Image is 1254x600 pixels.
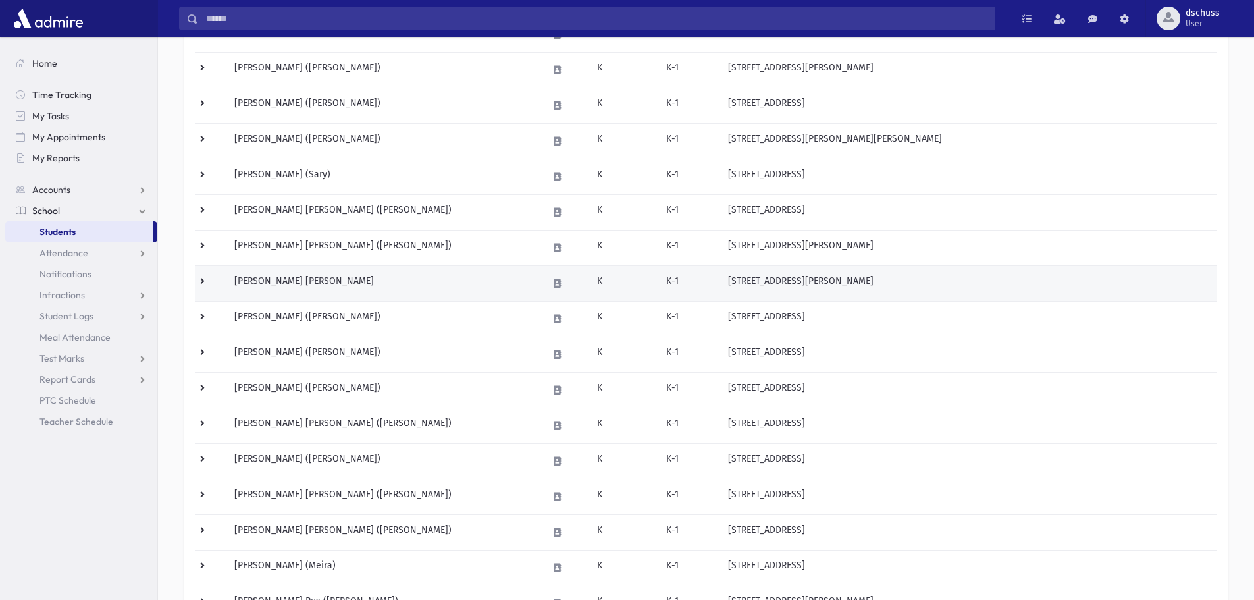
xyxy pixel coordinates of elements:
[589,479,658,514] td: K
[658,159,720,194] td: K-1
[589,408,658,443] td: K
[720,159,1217,194] td: [STREET_ADDRESS]
[658,514,720,550] td: K-1
[5,390,157,411] a: PTC Schedule
[720,337,1217,372] td: [STREET_ADDRESS]
[589,550,658,586] td: K
[720,514,1217,550] td: [STREET_ADDRESS]
[720,301,1217,337] td: [STREET_ADDRESS]
[226,88,540,123] td: [PERSON_NAME] ([PERSON_NAME])
[5,411,157,432] a: Teacher Schedule
[589,52,658,88] td: K
[226,408,540,443] td: [PERSON_NAME] [PERSON_NAME] ([PERSON_NAME])
[658,88,720,123] td: K-1
[589,337,658,372] td: K
[226,372,540,408] td: [PERSON_NAME] ([PERSON_NAME])
[39,310,93,322] span: Student Logs
[226,52,540,88] td: [PERSON_NAME] ([PERSON_NAME])
[658,301,720,337] td: K-1
[720,230,1217,265] td: [STREET_ADDRESS][PERSON_NAME]
[658,443,720,479] td: K-1
[720,194,1217,230] td: [STREET_ADDRESS]
[720,550,1217,586] td: [STREET_ADDRESS]
[11,5,86,32] img: AdmirePro
[39,416,113,427] span: Teacher Schedule
[226,123,540,159] td: [PERSON_NAME] ([PERSON_NAME])
[32,184,70,196] span: Accounts
[658,408,720,443] td: K-1
[39,226,76,238] span: Students
[658,194,720,230] td: K-1
[226,479,540,514] td: [PERSON_NAME] [PERSON_NAME] ([PERSON_NAME])
[1186,18,1220,29] span: User
[5,327,157,348] a: Meal Attendance
[5,53,157,74] a: Home
[32,57,57,69] span: Home
[720,372,1217,408] td: [STREET_ADDRESS]
[39,268,91,280] span: Notifications
[589,159,658,194] td: K
[32,89,91,101] span: Time Tracking
[589,194,658,230] td: K
[658,372,720,408] td: K-1
[198,7,995,30] input: Search
[658,265,720,301] td: K-1
[5,285,157,306] a: Infractions
[39,395,96,406] span: PTC Schedule
[226,265,540,301] td: [PERSON_NAME] [PERSON_NAME]
[39,373,95,385] span: Report Cards
[32,131,105,143] span: My Appointments
[226,550,540,586] td: [PERSON_NAME] (Meira)
[39,331,111,343] span: Meal Attendance
[1186,8,1220,18] span: dschuss
[226,301,540,337] td: [PERSON_NAME] ([PERSON_NAME])
[39,352,84,364] span: Test Marks
[226,514,540,550] td: [PERSON_NAME] [PERSON_NAME] ([PERSON_NAME])
[32,110,69,122] span: My Tasks
[589,443,658,479] td: K
[5,84,157,105] a: Time Tracking
[5,263,157,285] a: Notifications
[589,265,658,301] td: K
[589,301,658,337] td: K
[589,372,658,408] td: K
[720,408,1217,443] td: [STREET_ADDRESS]
[720,443,1217,479] td: [STREET_ADDRESS]
[226,443,540,479] td: [PERSON_NAME] ([PERSON_NAME])
[658,550,720,586] td: K-1
[32,205,60,217] span: School
[5,200,157,221] a: School
[39,289,85,301] span: Infractions
[658,230,720,265] td: K-1
[5,242,157,263] a: Attendance
[589,514,658,550] td: K
[5,148,157,169] a: My Reports
[658,337,720,372] td: K-1
[720,123,1217,159] td: [STREET_ADDRESS][PERSON_NAME][PERSON_NAME]
[720,52,1217,88] td: [STREET_ADDRESS][PERSON_NAME]
[720,88,1217,123] td: [STREET_ADDRESS]
[5,306,157,327] a: Student Logs
[720,479,1217,514] td: [STREET_ADDRESS]
[5,348,157,369] a: Test Marks
[5,126,157,148] a: My Appointments
[226,337,540,372] td: [PERSON_NAME] ([PERSON_NAME])
[226,159,540,194] td: [PERSON_NAME] (Sary)
[658,479,720,514] td: K-1
[226,230,540,265] td: [PERSON_NAME] [PERSON_NAME] ([PERSON_NAME])
[589,88,658,123] td: K
[5,105,157,126] a: My Tasks
[658,52,720,88] td: K-1
[5,221,153,242] a: Students
[589,230,658,265] td: K
[5,369,157,390] a: Report Cards
[5,179,157,200] a: Accounts
[226,194,540,230] td: [PERSON_NAME] [PERSON_NAME] ([PERSON_NAME])
[720,265,1217,301] td: [STREET_ADDRESS][PERSON_NAME]
[32,152,80,164] span: My Reports
[589,123,658,159] td: K
[39,247,88,259] span: Attendance
[658,123,720,159] td: K-1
